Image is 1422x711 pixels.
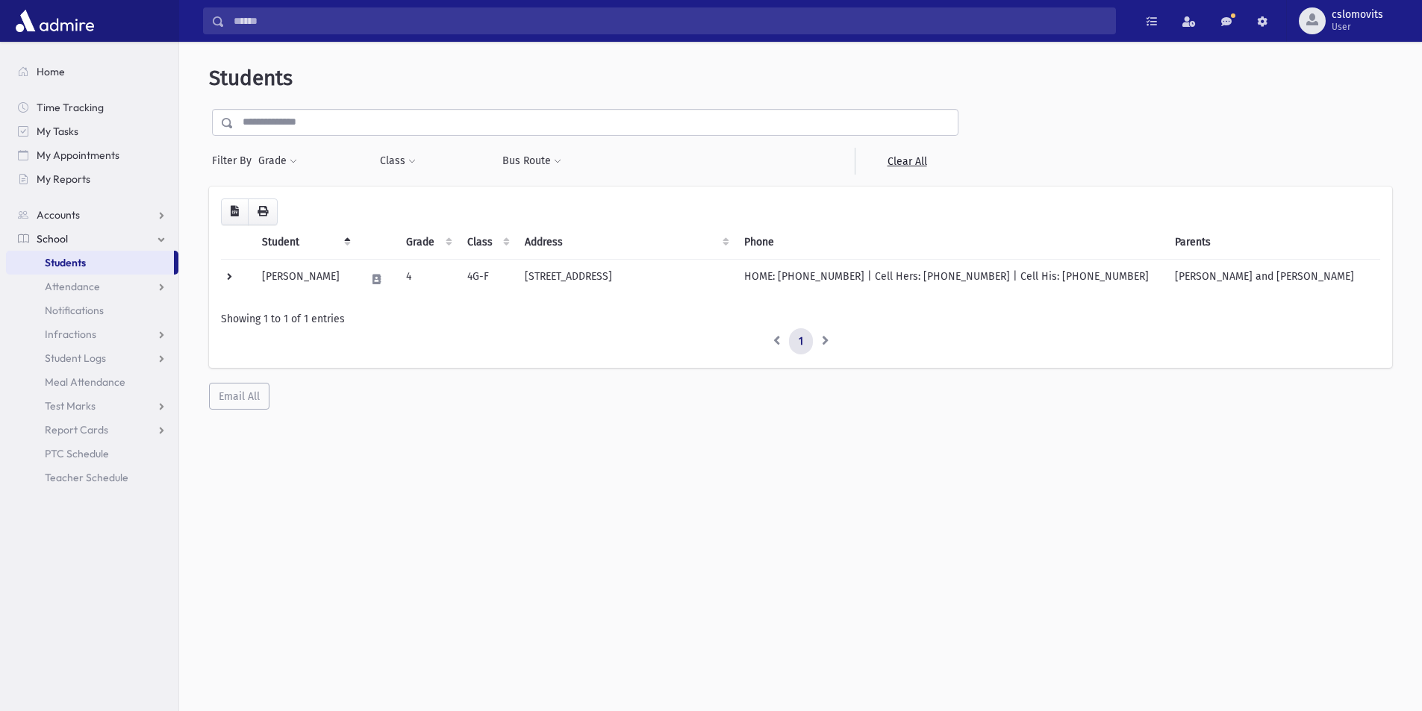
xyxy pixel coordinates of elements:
td: [STREET_ADDRESS] [516,259,735,299]
th: Address: activate to sort column ascending [516,225,735,260]
span: School [37,232,68,245]
a: Home [6,60,178,84]
button: Bus Route [502,148,562,175]
a: My Tasks [6,119,178,143]
a: Students [6,251,174,275]
th: Phone [735,225,1165,260]
span: Accounts [37,208,80,222]
button: Grade [258,148,298,175]
a: My Appointments [6,143,178,167]
button: Email All [209,383,269,410]
img: AdmirePro [12,6,98,36]
a: 1 [789,328,813,355]
a: Meal Attendance [6,370,178,394]
span: Students [209,66,293,90]
a: Test Marks [6,394,178,418]
td: 4G-F [458,259,516,299]
a: Student Logs [6,346,178,370]
td: 4 [397,259,458,299]
a: Infractions [6,322,178,346]
span: My Reports [37,172,90,186]
span: User [1332,21,1383,33]
button: Class [379,148,417,175]
a: Attendance [6,275,178,298]
span: Attendance [45,280,100,293]
td: [PERSON_NAME] and [PERSON_NAME] [1166,259,1380,299]
span: Meal Attendance [45,375,125,389]
span: Time Tracking [37,101,104,114]
span: Filter By [212,153,258,169]
button: CSV [221,198,249,225]
td: [PERSON_NAME] [253,259,358,299]
a: Teacher Schedule [6,466,178,489]
span: Student Logs [45,351,106,365]
span: Notifications [45,304,104,317]
a: PTC Schedule [6,442,178,466]
span: cslomovits [1332,9,1383,21]
span: My Appointments [37,148,119,162]
th: Class: activate to sort column ascending [458,225,516,260]
a: Report Cards [6,418,178,442]
th: Parents [1166,225,1380,260]
a: Accounts [6,203,178,227]
span: My Tasks [37,125,78,138]
span: PTC Schedule [45,447,109,460]
input: Search [225,7,1115,34]
a: Notifications [6,298,178,322]
a: Time Tracking [6,95,178,119]
button: Print [248,198,278,225]
th: Grade: activate to sort column ascending [397,225,458,260]
a: My Reports [6,167,178,191]
th: Student: activate to sort column descending [253,225,358,260]
a: Clear All [855,148,958,175]
a: School [6,227,178,251]
span: Test Marks [45,399,96,413]
span: Report Cards [45,423,108,436]
span: Teacher Schedule [45,471,128,484]
span: Home [37,65,65,78]
span: Infractions [45,328,96,341]
span: Students [45,256,86,269]
div: Showing 1 to 1 of 1 entries [221,311,1380,327]
td: HOME: [PHONE_NUMBER] | Cell Hers: [PHONE_NUMBER] | Cell His: [PHONE_NUMBER] [735,259,1165,299]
